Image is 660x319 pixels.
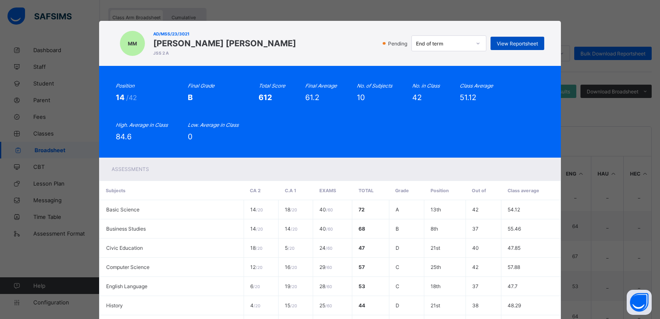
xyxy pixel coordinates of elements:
[116,122,168,128] i: High. Average in Class
[431,264,441,270] span: 25th
[395,188,409,193] span: Grade
[250,226,263,232] span: 14
[359,206,365,213] span: 72
[326,207,333,212] span: / 60
[431,283,441,289] span: 18th
[319,302,332,309] span: 25
[153,50,296,55] span: JSS 2 A
[396,302,399,309] span: D
[291,226,297,231] span: / 20
[305,93,319,102] span: 61.2
[508,206,520,213] span: 54.12
[359,283,365,289] span: 53
[357,93,365,102] span: 10
[416,40,471,47] div: End of term
[188,132,192,141] span: 0
[396,283,399,289] span: C
[256,265,262,270] span: / 20
[305,83,337,89] i: Final Average
[319,206,333,213] span: 40
[319,283,332,289] span: 28
[250,302,260,309] span: 4
[290,284,297,289] span: / 20
[106,206,139,213] span: Basic Science
[472,264,478,270] span: 42
[128,40,137,47] span: MM
[359,245,365,251] span: 47
[285,206,297,213] span: 18
[497,40,538,47] span: View Reportsheet
[472,302,478,309] span: 38
[396,245,399,251] span: D
[256,207,263,212] span: / 20
[319,226,333,232] span: 40
[250,283,260,289] span: 6
[472,206,478,213] span: 42
[508,226,521,232] span: 55.46
[106,302,123,309] span: History
[153,38,296,48] span: [PERSON_NAME] [PERSON_NAME]
[460,93,476,102] span: 51.12
[359,302,365,309] span: 44
[412,93,422,102] span: 42
[188,83,214,89] i: Final Grade
[472,226,478,232] span: 37
[359,264,365,270] span: 57
[396,206,399,213] span: A
[325,284,332,289] span: / 60
[508,245,521,251] span: 47.85
[326,246,332,251] span: / 60
[325,303,332,308] span: / 60
[253,284,260,289] span: / 20
[431,206,441,213] span: 13th
[359,188,374,193] span: Total
[256,246,262,251] span: / 20
[431,302,440,309] span: 21st
[460,83,493,89] i: Class Average
[285,245,294,251] span: 5
[285,302,297,309] span: 15
[387,40,410,47] span: Pending
[106,188,125,193] span: Subjects
[508,188,539,193] span: Class average
[106,245,143,251] span: Civic Education
[357,83,392,89] i: No. of Subjects
[112,166,149,172] span: Assessments
[285,188,296,193] span: C.A 1
[116,93,126,102] span: 14
[472,283,478,289] span: 37
[290,265,297,270] span: / 20
[431,245,440,251] span: 21st
[106,264,149,270] span: Computer Science
[396,264,399,270] span: C
[431,188,449,193] span: Position
[285,264,297,270] span: 16
[285,283,297,289] span: 19
[259,83,285,89] i: Total Score
[250,188,261,193] span: CA 2
[431,226,438,232] span: 8th
[325,265,332,270] span: / 60
[472,245,479,251] span: 40
[290,207,297,212] span: / 20
[326,226,333,231] span: / 60
[319,264,332,270] span: 29
[116,83,134,89] i: Position
[250,245,262,251] span: 18
[285,226,297,232] span: 14
[508,283,518,289] span: 47.7
[288,246,294,251] span: / 20
[290,303,297,308] span: / 20
[472,188,486,193] span: Out of
[126,93,137,102] span: /42
[254,303,260,308] span: / 20
[106,226,146,232] span: Business Studies
[412,83,440,89] i: No. in Class
[508,302,521,309] span: 48.29
[116,132,132,141] span: 84.6
[256,226,263,231] span: / 20
[153,31,296,36] span: AD/MSS/23/3021
[106,283,147,289] span: English Language
[259,93,272,102] span: 612
[396,226,399,232] span: B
